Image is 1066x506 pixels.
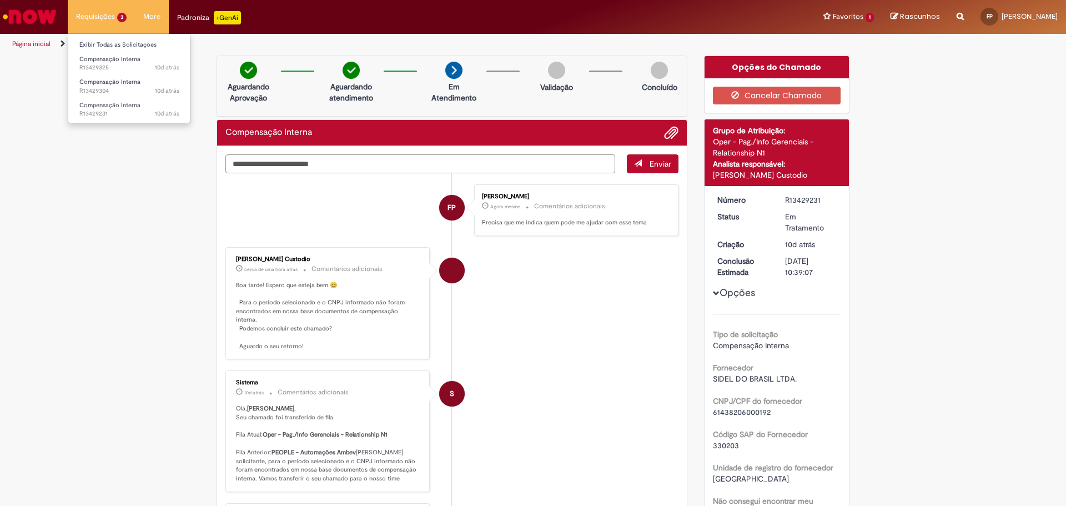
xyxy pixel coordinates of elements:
[236,256,421,263] div: [PERSON_NAME] Custodio
[247,404,294,413] b: [PERSON_NAME]
[447,194,456,221] span: FP
[709,255,777,278] dt: Conclusão Estimada
[155,109,179,118] span: 10d atrás
[68,99,190,120] a: Aberto R13429231 : Compensação Interna
[79,87,179,96] span: R13429304
[713,363,753,373] b: Fornecedor
[627,154,678,173] button: Enviar
[713,407,771,417] span: 61438206000192
[785,239,837,250] div: 19/08/2025 15:23:33
[79,55,140,63] span: Compensação Interna
[445,62,462,79] img: arrow-next.png
[490,203,520,210] span: Agora mesmo
[900,11,940,22] span: Rascunhos
[713,429,808,439] b: Código SAP do Fornecedor
[236,404,421,483] p: Olá, , Seu chamado foi transferido de fila. Fila Atual: Fila Anterior: [PERSON_NAME] solicitante,...
[271,448,356,457] b: PEOPLE - Automações Ambev
[68,53,190,74] a: Aberto R13429325 : Compensação Interna
[117,13,127,22] span: 3
[1,6,58,28] img: ServiceNow
[244,389,264,396] span: 10d atrás
[785,194,837,206] div: R13429231
[68,76,190,97] a: Aberto R13429304 : Compensação Interna
[534,202,605,211] small: Comentários adicionais
[177,11,241,24] div: Padroniza
[785,239,815,249] span: 10d atrás
[225,128,312,138] h2: Compensação Interna Histórico de tíquete
[785,239,815,249] time: 19/08/2025 15:23:33
[450,380,454,407] span: S
[1002,12,1058,21] span: [PERSON_NAME]
[324,81,378,103] p: Aguardando atendimento
[713,87,841,104] button: Cancelar Chamado
[79,109,179,118] span: R13429231
[709,211,777,222] dt: Status
[482,218,667,227] p: Precisa que me indica quem pode me ajudar com esse tema
[236,379,421,386] div: Sistema
[664,126,678,140] button: Adicionar anexos
[650,159,671,169] span: Enviar
[240,62,257,79] img: check-circle-green.png
[713,374,797,384] span: SIDEL DO BRASIL LTDA.
[705,56,849,78] div: Opções do Chamado
[343,62,360,79] img: check-circle-green.png
[548,62,565,79] img: img-circle-grey.png
[490,203,520,210] time: 28/08/2025 16:38:26
[987,13,993,20] span: FP
[79,78,140,86] span: Compensação Interna
[8,34,702,54] ul: Trilhas de página
[713,158,841,169] div: Analista responsável:
[263,430,388,439] b: Oper - Pag./Info Gerenciais - Relationship N1
[79,63,179,72] span: R13429325
[439,258,465,283] div: Igor Alexandre Custodio
[713,474,789,484] span: [GEOGRAPHIC_DATA]
[79,101,140,109] span: Compensação Interna
[214,11,241,24] p: +GenAi
[651,62,668,79] img: img-circle-grey.png
[143,11,160,22] span: More
[244,266,298,273] span: cerca de uma hora atrás
[439,195,465,221] div: Filipe Pinheiro
[785,211,837,233] div: Em Tratamento
[155,63,179,72] time: 19/08/2025 15:39:45
[540,82,573,93] p: Validação
[68,39,190,51] a: Exibir Todas as Solicitações
[439,381,465,407] div: System
[244,266,298,273] time: 28/08/2025 15:22:56
[713,136,841,158] div: Oper - Pag./Info Gerenciais - Relationship N1
[891,12,940,22] a: Rascunhos
[482,193,667,200] div: [PERSON_NAME]
[713,440,739,450] span: 330203
[222,81,275,103] p: Aguardando Aprovação
[155,109,179,118] time: 19/08/2025 15:23:34
[427,81,481,103] p: Em Atendimento
[713,125,841,136] div: Grupo de Atribuição:
[866,13,874,22] span: 1
[713,340,789,350] span: Compensação Interna
[236,281,421,351] p: Boa tarde! Espero que esteja bem 😊 Para o período selecionado e o CNPJ informado não foram encont...
[833,11,863,22] span: Favoritos
[713,329,778,339] b: Tipo de solicitação
[155,87,179,95] span: 10d atrás
[225,154,615,173] textarea: Digite sua mensagem aqui...
[155,87,179,95] time: 19/08/2025 15:36:29
[709,194,777,206] dt: Número
[68,33,190,123] ul: Requisições
[713,169,841,181] div: [PERSON_NAME] Custodio
[155,63,179,72] span: 10d atrás
[311,264,383,274] small: Comentários adicionais
[713,463,833,473] b: Unidade de registro do fornecedor
[785,255,837,278] div: [DATE] 10:39:07
[278,388,349,397] small: Comentários adicionais
[713,396,802,406] b: CNPJ/CPF do fornecedor
[76,11,115,22] span: Requisições
[709,239,777,250] dt: Criação
[12,39,51,48] a: Página inicial
[642,82,677,93] p: Concluído
[244,389,264,396] time: 19/08/2025 15:23:48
